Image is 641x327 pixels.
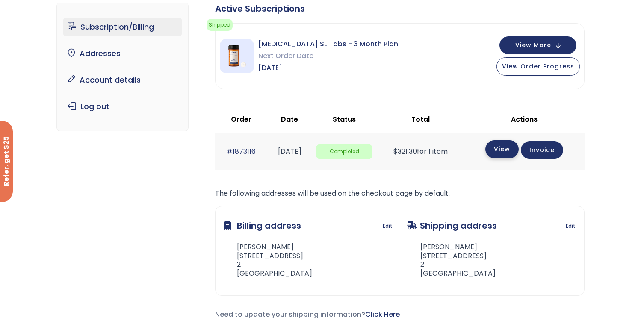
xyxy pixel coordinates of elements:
button: View Order Progress [496,57,580,76]
td: for 1 item [377,133,464,170]
a: Edit [383,220,393,232]
h3: Billing address [224,215,301,236]
span: View Order Progress [502,62,574,71]
div: Active Subscriptions [215,3,585,15]
span: 321.30 [393,146,417,156]
a: Addresses [63,45,182,62]
span: Actions [511,114,538,124]
address: [PERSON_NAME] [STREET_ADDRESS] 2 [GEOGRAPHIC_DATA] [407,243,496,278]
span: $ [393,146,398,156]
span: Date [281,114,298,124]
a: here [327,25,341,33]
a: View [485,140,519,158]
span: Shipped [207,19,233,31]
nav: Account pages [56,3,189,131]
address: [PERSON_NAME] [STREET_ADDRESS] 2 [GEOGRAPHIC_DATA] [224,243,312,278]
span: Order [231,114,251,124]
span: [DATE] [258,62,398,74]
span: Status [333,114,356,124]
span: [MEDICAL_DATA] SL Tabs - 3 Month Plan [258,38,398,50]
span: Total [411,114,430,124]
a: #1873116 [227,146,256,156]
span: View More [515,42,551,48]
span: Next Order Date [258,50,398,62]
a: Log out [63,98,182,116]
span: Need to update your shipping information? [215,309,400,319]
button: View More [499,36,576,54]
span: Completed [316,144,372,160]
a: Account details [63,71,182,89]
a: Click Here [365,309,400,319]
p: The following addresses will be used on the checkout page by default. [215,187,585,199]
a: Subscription/Billing [63,18,182,36]
h3: Shipping address [407,215,497,236]
time: [DATE] [278,146,301,156]
a: Invoice [521,141,563,159]
a: Edit [566,220,576,232]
